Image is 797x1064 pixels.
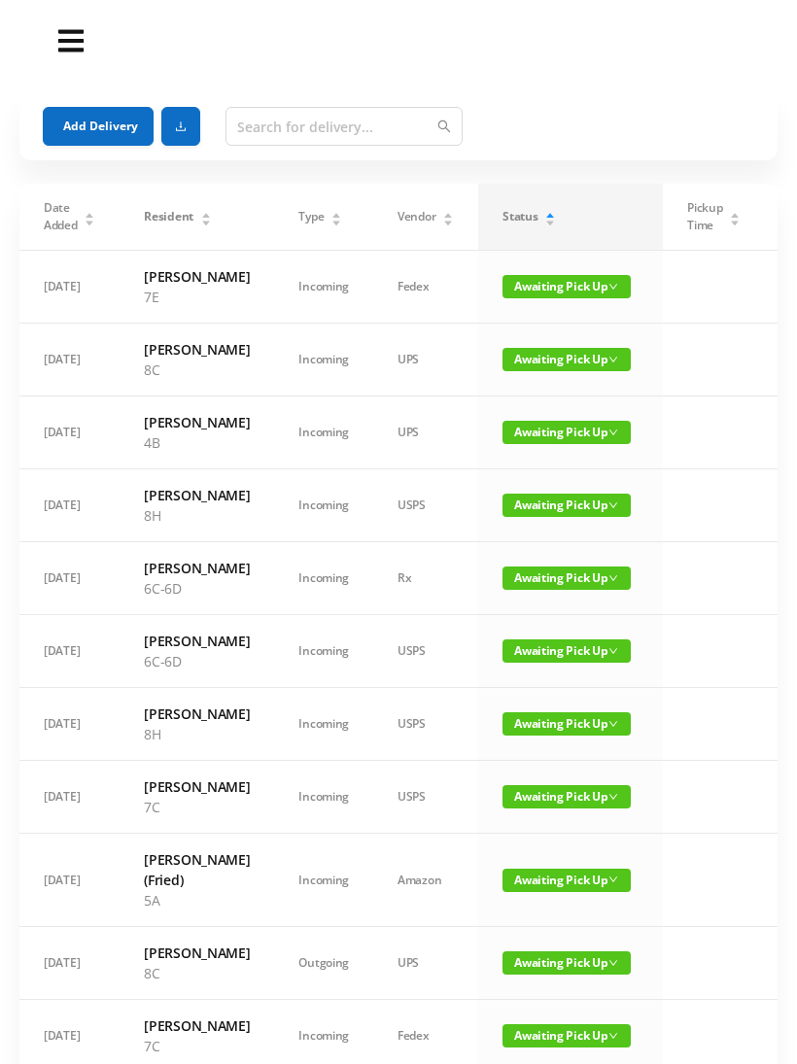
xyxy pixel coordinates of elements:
i: icon: caret-up [331,210,342,216]
i: icon: caret-up [200,210,211,216]
span: Status [502,208,537,225]
span: Awaiting Pick Up [502,712,631,736]
td: USPS [373,615,478,688]
h6: [PERSON_NAME] [144,485,250,505]
i: icon: down [608,792,618,802]
h6: [PERSON_NAME] [144,704,250,724]
div: Sort [442,210,454,222]
p: 8C [144,360,250,380]
td: [DATE] [19,927,120,1000]
input: Search for delivery... [225,107,463,146]
p: 6C-6D [144,651,250,671]
i: icon: caret-down [85,218,95,223]
span: Awaiting Pick Up [502,421,631,444]
span: Awaiting Pick Up [502,639,631,663]
i: icon: caret-down [730,218,741,223]
td: UPS [373,324,478,396]
td: Incoming [274,469,373,542]
button: Add Delivery [43,107,154,146]
h6: [PERSON_NAME] [144,776,250,797]
div: Sort [729,210,741,222]
i: icon: caret-up [730,210,741,216]
i: icon: caret-up [443,210,454,216]
i: icon: down [608,958,618,968]
i: icon: down [608,573,618,583]
i: icon: down [608,500,618,510]
td: Incoming [274,542,373,615]
i: icon: caret-down [200,218,211,223]
td: USPS [373,688,478,761]
div: Sort [84,210,95,222]
h6: [PERSON_NAME] [144,558,250,578]
h6: [PERSON_NAME] [144,412,250,432]
p: 5A [144,890,250,910]
span: Pickup Time [687,199,722,234]
p: 6C-6D [144,578,250,599]
td: [DATE] [19,324,120,396]
p: 8H [144,505,250,526]
span: Awaiting Pick Up [502,869,631,892]
p: 8H [144,724,250,744]
td: UPS [373,396,478,469]
td: Fedex [373,251,478,324]
p: 7C [144,1036,250,1056]
i: icon: caret-down [331,218,342,223]
p: 7E [144,287,250,307]
td: Incoming [274,251,373,324]
i: icon: down [608,428,618,437]
td: Incoming [274,324,373,396]
td: Incoming [274,688,373,761]
td: [DATE] [19,761,120,834]
i: icon: down [608,719,618,729]
i: icon: down [608,282,618,292]
p: 8C [144,963,250,983]
i: icon: down [608,646,618,656]
button: icon: download [161,107,200,146]
td: [DATE] [19,396,120,469]
td: UPS [373,927,478,1000]
span: Awaiting Pick Up [502,275,631,298]
td: USPS [373,469,478,542]
td: Incoming [274,615,373,688]
i: icon: caret-down [545,218,556,223]
span: Awaiting Pick Up [502,951,631,975]
span: Awaiting Pick Up [502,785,631,808]
span: Awaiting Pick Up [502,348,631,371]
div: Sort [544,210,556,222]
span: Awaiting Pick Up [502,566,631,590]
h6: [PERSON_NAME] (Fried) [144,849,250,890]
i: icon: caret-up [85,210,95,216]
h6: [PERSON_NAME] [144,1015,250,1036]
div: Sort [200,210,212,222]
span: Date Added [44,199,78,234]
i: icon: caret-up [545,210,556,216]
i: icon: down [608,875,618,884]
td: [DATE] [19,542,120,615]
span: Type [298,208,324,225]
td: [DATE] [19,469,120,542]
h6: [PERSON_NAME] [144,943,250,963]
td: [DATE] [19,615,120,688]
h6: [PERSON_NAME] [144,631,250,651]
td: USPS [373,761,478,834]
span: Vendor [398,208,435,225]
td: Incoming [274,761,373,834]
td: [DATE] [19,251,120,324]
td: Incoming [274,834,373,927]
td: Rx [373,542,478,615]
h6: [PERSON_NAME] [144,266,250,287]
h6: [PERSON_NAME] [144,339,250,360]
p: 4B [144,432,250,453]
span: Awaiting Pick Up [502,494,631,517]
i: icon: caret-down [443,218,454,223]
td: Outgoing [274,927,373,1000]
p: 7C [144,797,250,817]
td: [DATE] [19,834,120,927]
span: Awaiting Pick Up [502,1024,631,1047]
td: [DATE] [19,688,120,761]
i: icon: search [437,120,451,133]
span: Resident [144,208,193,225]
i: icon: down [608,355,618,364]
i: icon: down [608,1031,618,1041]
div: Sort [330,210,342,222]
